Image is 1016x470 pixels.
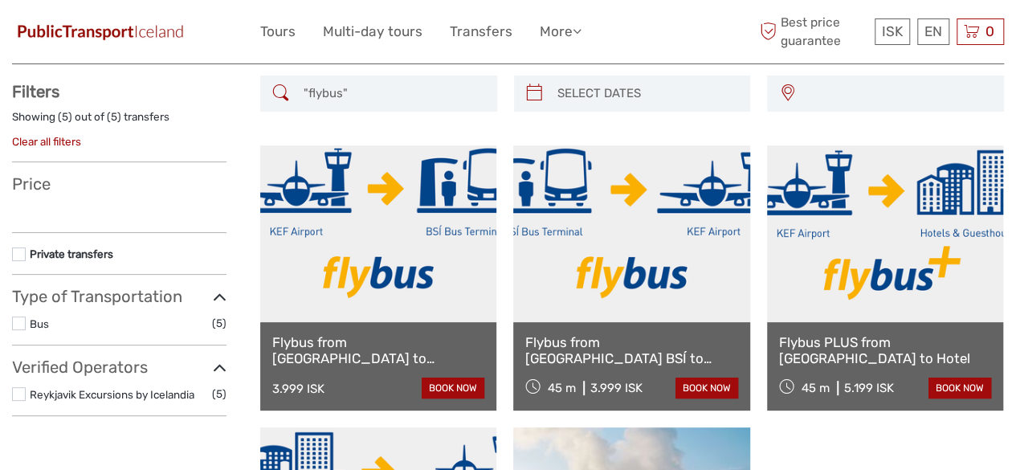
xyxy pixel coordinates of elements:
span: (5) [212,314,226,333]
input: SEARCH [297,80,489,108]
a: Multi-day tours [323,20,422,43]
a: More [540,20,581,43]
a: book now [928,378,991,398]
h3: Price [12,174,226,194]
span: 45 m [548,381,576,395]
img: 649-6460f36e-8799-4323-b450-83d04da7ab63_logo_small.jpg [12,20,189,43]
a: Reykjavik Excursions by Icelandia [30,388,194,401]
strong: Filters [12,82,59,101]
span: Best price guarantee [756,14,871,49]
h3: Verified Operators [12,358,226,377]
a: Flybus from [GEOGRAPHIC_DATA] to [GEOGRAPHIC_DATA] BSÍ [272,334,484,367]
div: 5.199 ISK [844,381,894,395]
a: Tours [260,20,296,43]
a: Clear all filters [12,135,81,148]
div: EN [917,18,949,45]
span: ISK [882,23,903,39]
div: 3.999 ISK [590,381,643,395]
a: book now [675,378,738,398]
label: 5 [111,109,117,125]
a: book now [422,378,484,398]
a: Flybus PLUS from [GEOGRAPHIC_DATA] to Hotel [779,334,991,367]
a: Flybus from [GEOGRAPHIC_DATA] BSÍ to [GEOGRAPHIC_DATA] [525,334,737,367]
span: 0 [983,23,997,39]
div: 3.999 ISK [272,382,324,396]
div: Showing ( ) out of ( ) transfers [12,109,226,134]
input: SELECT DATES [551,80,743,108]
span: (5) [212,385,226,403]
span: 45 m [802,381,830,395]
a: Transfers [450,20,512,43]
h3: Type of Transportation [12,287,226,306]
a: Private transfers [30,247,113,260]
label: 5 [62,109,68,125]
a: Bus [30,317,49,330]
